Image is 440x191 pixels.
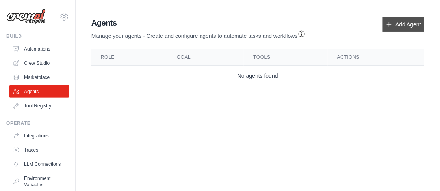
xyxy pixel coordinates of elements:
[9,43,69,55] a: Automations
[91,49,167,66] th: Role
[9,85,69,98] a: Agents
[9,129,69,142] a: Integrations
[383,17,424,32] a: Add Agent
[244,49,327,66] th: Tools
[9,57,69,69] a: Crew Studio
[91,66,424,86] td: No agents found
[401,153,440,191] iframe: Chat Widget
[9,144,69,156] a: Traces
[9,172,69,191] a: Environment Variables
[6,120,69,126] div: Operate
[6,33,69,39] div: Build
[9,158,69,170] a: LLM Connections
[167,49,244,66] th: Goal
[9,99,69,112] a: Tool Registry
[6,9,46,24] img: Logo
[328,49,424,66] th: Actions
[91,28,306,40] p: Manage your agents - Create and configure agents to automate tasks and workflows
[91,17,306,28] h2: Agents
[9,71,69,84] a: Marketplace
